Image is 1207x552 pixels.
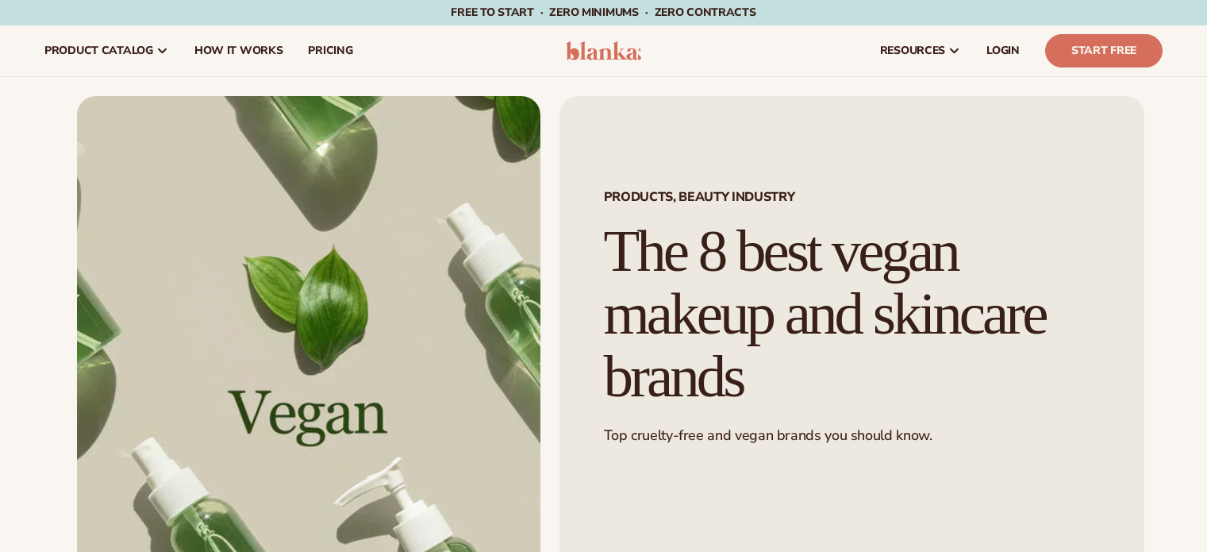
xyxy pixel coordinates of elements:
span: Free to start · ZERO minimums · ZERO contracts [451,5,755,20]
img: logo [566,41,641,60]
span: resources [880,44,945,57]
span: Products, Beauty Industry [604,191,1100,203]
span: LOGIN [986,44,1020,57]
span: Top cruelty-free and vegan brands you should know. [604,426,932,445]
span: pricing [308,44,352,57]
a: LOGIN [974,25,1032,76]
h1: The 8 best vegan makeup and skincare brands [604,220,1100,407]
a: pricing [295,25,365,76]
span: How It Works [194,44,283,57]
a: product catalog [32,25,182,76]
span: product catalog [44,44,153,57]
a: Start Free [1045,34,1163,68]
a: resources [867,25,974,76]
a: How It Works [182,25,296,76]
